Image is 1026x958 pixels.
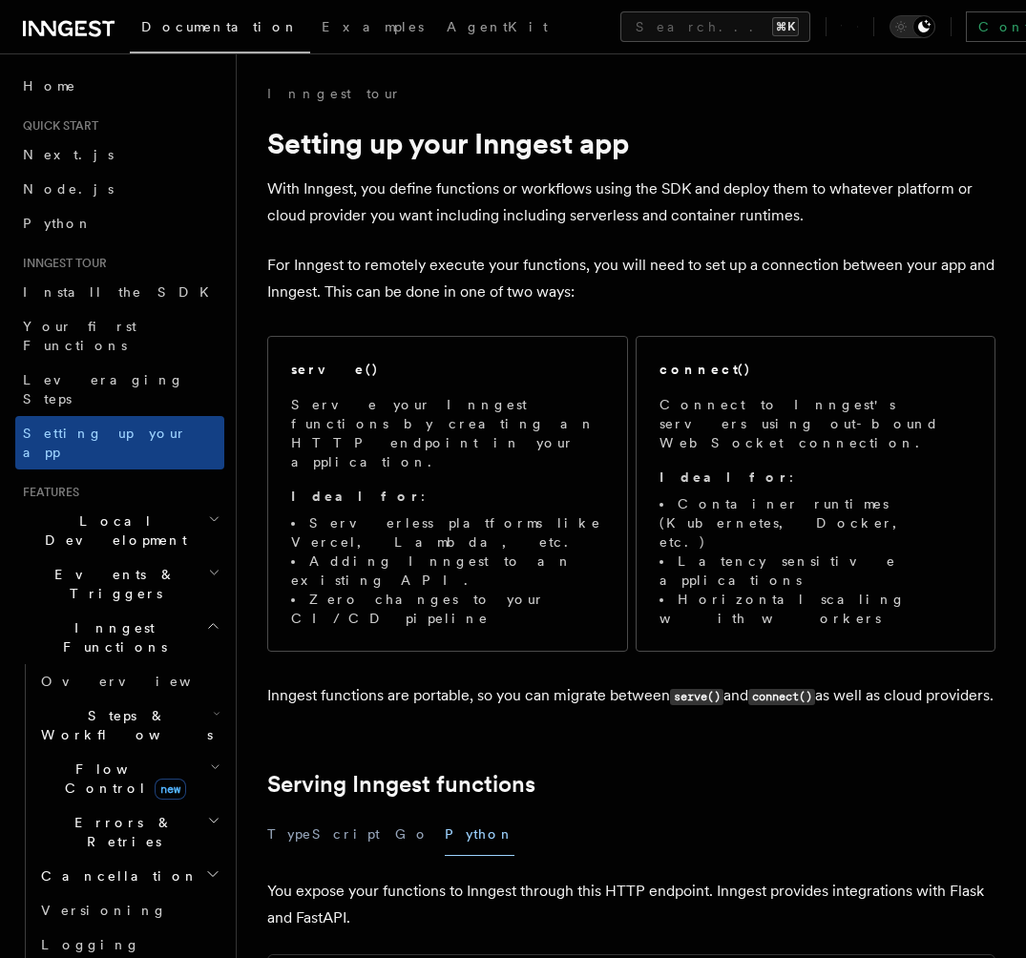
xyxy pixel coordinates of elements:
[267,336,628,652] a: serve()Serve your Inngest functions by creating an HTTP endpoint in your application.Ideal for:Se...
[23,216,93,231] span: Python
[15,504,224,557] button: Local Development
[155,779,186,800] span: new
[41,903,167,918] span: Versioning
[267,176,995,229] p: With Inngest, you define functions or workflows using the SDK and deploy them to whatever platfor...
[748,689,815,705] code: connect()
[660,395,973,452] p: Connect to Inngest's servers using out-bound WebSocket connection.
[395,813,429,856] button: Go
[267,84,401,103] a: Inngest tour
[15,275,224,309] a: Install the SDK
[15,206,224,240] a: Python
[141,19,299,34] span: Documentation
[660,590,973,628] li: Horizontal scaling with workers
[291,489,421,504] strong: Ideal for
[15,611,224,664] button: Inngest Functions
[33,866,199,885] span: Cancellation
[33,706,213,744] span: Steps & Workflows
[291,360,379,379] h2: serve()
[15,618,206,656] span: Inngest Functions
[15,256,107,271] span: Inngest tour
[310,6,435,52] a: Examples
[636,336,996,652] a: connect()Connect to Inngest's servers using out-bound WebSocket connection.Ideal for:Container ru...
[41,674,238,689] span: Overview
[23,76,76,95] span: Home
[660,360,751,379] h2: connect()
[23,426,187,460] span: Setting up your app
[15,511,208,550] span: Local Development
[33,664,224,698] a: Overview
[15,118,98,134] span: Quick start
[660,552,973,590] li: Latency sensitive applications
[15,172,224,206] a: Node.js
[291,395,604,471] p: Serve your Inngest functions by creating an HTTP endpoint in your application.
[291,552,604,590] li: Adding Inngest to an existing API.
[15,309,224,363] a: Your first Functions
[130,6,310,53] a: Documentation
[447,19,548,34] span: AgentKit
[23,181,114,197] span: Node.js
[15,363,224,416] a: Leveraging Steps
[267,252,995,305] p: For Inngest to remotely execute your functions, you will need to set up a connection between your...
[291,513,604,552] li: Serverless platforms like Vercel, Lambda, etc.
[267,813,380,856] button: TypeScript
[322,19,424,34] span: Examples
[33,698,224,752] button: Steps & Workflows
[15,485,79,500] span: Features
[291,590,604,628] li: Zero changes to your CI/CD pipeline
[23,372,184,406] span: Leveraging Steps
[890,15,935,38] button: Toggle dark mode
[660,468,973,487] p: :
[15,557,224,611] button: Events & Triggers
[620,11,810,42] button: Search...⌘K
[33,805,224,859] button: Errors & Retries
[772,17,799,36] kbd: ⌘K
[15,565,208,603] span: Events & Triggers
[23,284,220,300] span: Install the SDK
[33,813,207,851] span: Errors & Retries
[23,147,114,162] span: Next.js
[660,494,973,552] li: Container runtimes (Kubernetes, Docker, etc.)
[33,760,210,798] span: Flow Control
[435,6,559,52] a: AgentKit
[41,937,140,952] span: Logging
[23,319,136,353] span: Your first Functions
[15,416,224,469] a: Setting up your app
[15,69,224,103] a: Home
[291,487,604,506] p: :
[33,893,224,927] a: Versioning
[267,771,535,798] a: Serving Inngest functions
[670,689,723,705] code: serve()
[660,469,789,485] strong: Ideal for
[33,859,224,893] button: Cancellation
[15,137,224,172] a: Next.js
[33,752,224,805] button: Flow Controlnew
[445,813,514,856] button: Python
[267,878,995,931] p: You expose your functions to Inngest through this HTTP endpoint. Inngest provides integrations wi...
[267,126,995,160] h1: Setting up your Inngest app
[267,682,995,710] p: Inngest functions are portable, so you can migrate between and as well as cloud providers.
